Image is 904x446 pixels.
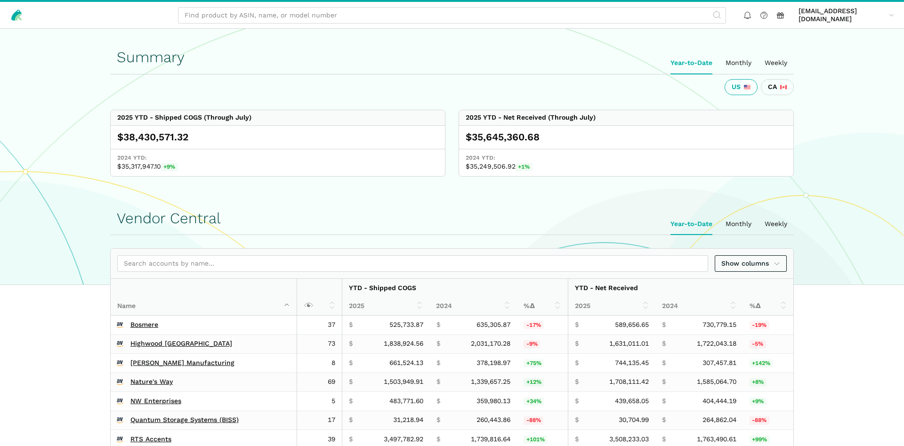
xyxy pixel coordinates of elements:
[349,321,353,329] span: $
[161,163,178,171] span: +9%
[662,416,666,424] span: $
[524,436,547,444] span: +101%
[575,321,579,329] span: $
[524,321,543,330] span: -17%
[743,373,793,392] td: 7.76%
[117,130,438,144] div: $38,430,571.32
[743,392,793,411] td: 8.71%
[697,435,736,444] span: 1,763,490.61
[471,378,510,386] span: 1,339,657.25
[389,397,423,405] span: 483,771.60
[750,321,769,330] span: -19%
[750,340,766,349] span: -5%
[743,411,793,430] td: -88.41%
[615,321,649,329] span: 589,656.65
[517,316,568,334] td: -17.25%
[702,359,736,367] span: 307,457.81
[662,321,666,329] span: $
[655,297,743,316] th: 2024: activate to sort column ascending
[466,114,596,122] div: 2025 YTD - Net Received (Through July)
[436,397,440,405] span: $
[575,435,579,444] span: $
[615,359,649,367] span: 744,135.45
[524,416,543,425] span: -88%
[517,297,568,316] th: %Δ: activate to sort column ascending
[524,397,544,406] span: +34%
[719,213,758,235] ui-tab: Monthly
[297,316,342,334] td: 37
[575,340,579,348] span: $
[471,435,510,444] span: 1,739,816.64
[517,354,568,373] td: 74.91%
[111,279,297,316] th: Name : activate to sort column descending
[297,354,342,373] td: 8
[609,340,649,348] span: 1,631,011.01
[517,334,568,354] td: -9.46%
[575,416,579,424] span: $
[436,435,440,444] span: $
[750,436,770,444] span: +99%
[524,340,540,349] span: -9%
[697,378,736,386] span: 1,585,064.70
[517,373,568,392] td: 12.26%
[130,397,181,405] a: NW Enterprises
[743,354,793,373] td: 142.03%
[702,397,736,405] span: 404,444.19
[575,359,579,367] span: $
[297,373,342,392] td: 69
[389,321,423,329] span: 525,733.87
[719,52,758,74] ui-tab: Monthly
[117,162,438,171] span: $35,317,947.10
[575,397,579,405] span: $
[349,359,353,367] span: $
[743,316,793,334] td: -19.31%
[619,416,649,424] span: 30,704.99
[662,397,666,405] span: $
[117,154,438,162] span: 2024 YTD:
[662,378,666,386] span: $
[389,359,423,367] span: 661,524.13
[609,435,649,444] span: 3,508,233.03
[568,297,655,316] th: 2025: activate to sort column ascending
[297,392,342,411] td: 5
[662,359,666,367] span: $
[517,411,568,430] td: -88.01%
[384,340,423,348] span: 1,838,924.56
[349,435,353,444] span: $
[349,340,353,348] span: $
[476,359,510,367] span: 378,198.97
[349,378,353,386] span: $
[750,378,767,387] span: +8%
[758,52,794,74] ui-tab: Weekly
[799,7,886,24] span: [EMAIL_ADDRESS][DOMAIN_NAME]
[436,340,440,348] span: $
[476,321,510,329] span: 635,305.87
[297,334,342,354] td: 73
[750,397,767,406] span: +9%
[780,84,787,90] img: 243-canada-6dcbff6b5ddfbc3d576af9e026b5d206327223395eaa30c1e22b34077c083801.svg
[297,279,342,316] th: : activate to sort column ascending
[471,340,510,348] span: 2,031,170.28
[466,130,787,144] div: $35,645,360.68
[349,397,353,405] span: $
[476,397,510,405] span: 359,980.13
[342,297,430,316] th: 2025: activate to sort column ascending
[721,259,781,268] span: Show columns
[662,340,666,348] span: $
[744,84,751,90] img: 226-united-states-3a775d967d35a21fe9d819e24afa6dfbf763e8f1ec2e2b5a04af89618ae55acb.svg
[429,297,517,316] th: 2024: activate to sort column ascending
[743,334,793,354] td: -5.29%
[436,359,440,367] span: $
[476,416,510,424] span: 260,443.86
[130,435,171,444] a: RTS Accents
[702,321,736,329] span: 730,779.15
[750,416,769,425] span: -88%
[130,378,173,386] a: Nature's Way
[466,154,787,162] span: 2024 YTD:
[575,284,638,292] strong: YTD - Net Received
[117,114,251,122] div: 2025 YTD - Shipped COGS (Through July)
[758,213,794,235] ui-tab: Weekly
[575,378,579,386] span: $
[664,52,719,74] ui-tab: Year-to-Date
[384,435,423,444] span: 3,497,782.92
